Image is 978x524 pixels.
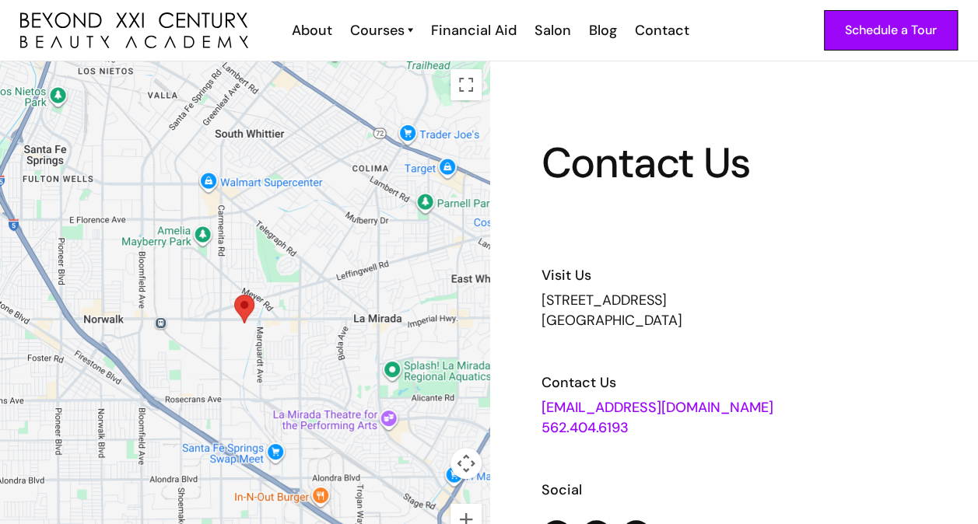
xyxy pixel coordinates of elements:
[524,20,579,40] a: Salon
[450,448,482,479] button: Map camera controls
[542,372,926,393] h6: Contact Us
[20,12,248,48] a: home
[542,265,926,285] h6: Visit Us
[542,142,926,184] h1: Contact Us
[292,20,332,40] div: About
[542,398,773,417] a: [EMAIL_ADDRESS][DOMAIN_NAME]
[228,288,261,330] div: Map pin
[845,20,937,40] div: Schedule a Tour
[824,10,958,51] a: Schedule a Tour
[542,480,926,500] h6: Social
[350,20,413,40] a: Courses
[542,290,926,330] div: [STREET_ADDRESS] [GEOGRAPHIC_DATA]
[350,20,405,40] div: Courses
[625,20,697,40] a: Contact
[542,418,629,437] a: 562.404.6193
[589,20,617,40] div: Blog
[450,69,482,100] button: Toggle fullscreen view
[20,12,248,48] img: beyond 21st century beauty academy logo
[635,20,689,40] div: Contact
[431,20,517,40] div: Financial Aid
[535,20,571,40] div: Salon
[579,20,625,40] a: Blog
[421,20,524,40] a: Financial Aid
[282,20,340,40] a: About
